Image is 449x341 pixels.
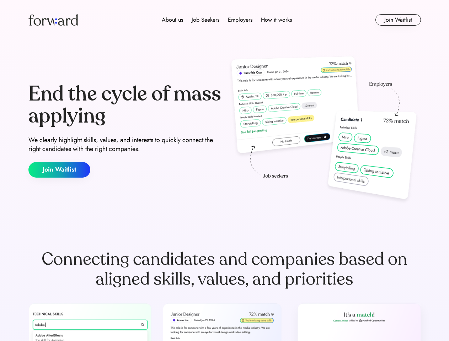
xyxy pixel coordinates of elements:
button: Join Waitlist [375,14,421,26]
div: End the cycle of mass applying [28,83,222,127]
div: Job Seekers [192,16,219,24]
div: We clearly highlight skills, values, and interests to quickly connect the right candidates with t... [28,136,222,153]
img: hero-image.png [228,54,421,207]
div: How it works [261,16,292,24]
div: About us [162,16,183,24]
div: Connecting candidates and companies based on aligned skills, values, and priorities [28,249,421,289]
div: Employers [228,16,252,24]
button: Join Waitlist [28,162,90,178]
img: Forward logo [28,14,78,26]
